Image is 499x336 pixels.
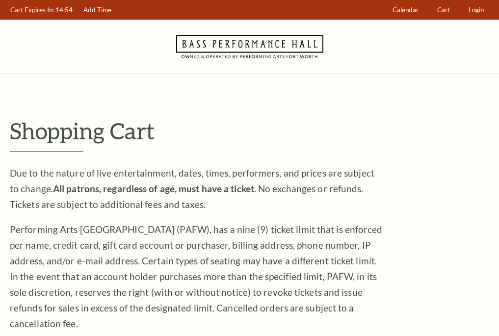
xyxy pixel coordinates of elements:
[10,167,374,210] span: Due to the nature of live entertainment, dates, times, performers, and prices are subject to chan...
[437,6,450,14] span: Cart
[10,222,383,332] p: Performing Arts [GEOGRAPHIC_DATA] (PAFW), has a nine (9) ticket limit that is enforced per name, ...
[10,118,489,143] p: Shopping Cart
[464,0,489,20] a: Login
[53,183,254,194] strong: All patrons, regardless of age, must have a ticket
[469,6,484,14] span: Login
[393,6,419,14] span: Calendar
[433,0,455,20] a: Cart
[79,0,116,20] a: Add Time
[55,6,73,14] span: 14:54
[10,6,54,14] span: Cart Expires In:
[388,0,423,20] a: Calendar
